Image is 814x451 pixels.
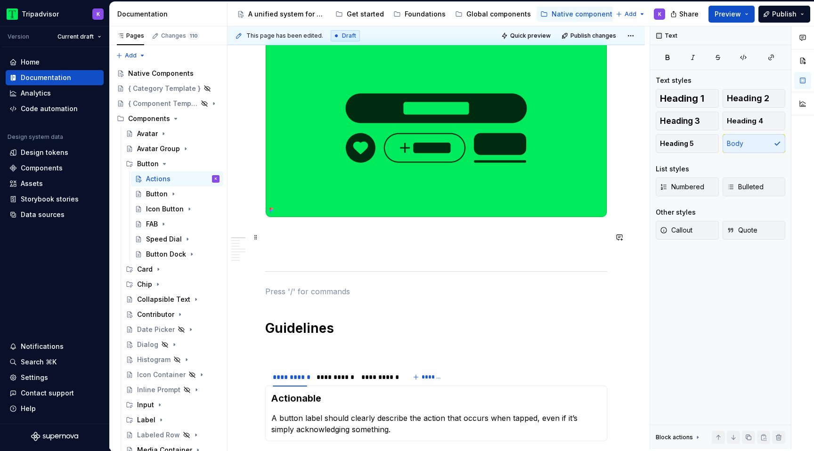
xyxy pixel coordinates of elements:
span: Quote [727,225,757,235]
div: Chip [122,277,223,292]
div: K [215,174,217,184]
div: Search ⌘K [21,357,57,367]
img: 31a242ea-cb2d-469d-b7b9-f7df49ffc0ea.png [266,39,607,217]
a: { Category Template } [113,81,223,96]
a: Analytics [6,86,104,101]
div: Collapsible Text [137,295,190,304]
a: Button Dock [131,247,223,262]
button: Numbered [656,177,719,196]
div: Actions [146,174,171,184]
a: Native components [537,7,620,22]
button: Bulleted [723,177,786,196]
span: Numbered [660,182,704,192]
div: Components [128,114,170,123]
div: Get started [347,9,384,19]
button: Search ⌘K [6,354,104,370]
div: Page tree [233,5,611,24]
button: Publish changes [559,29,620,42]
span: Heading 3 [660,116,700,126]
span: Preview [715,9,741,19]
button: Heading 1 [656,89,719,108]
svg: Supernova Logo [31,432,78,441]
div: Assets [21,179,43,188]
div: Notifications [21,342,64,351]
div: Block actions [656,431,701,444]
button: Quick preview [498,29,555,42]
span: Quick preview [510,32,551,40]
div: Native Components [128,69,194,78]
span: Callout [660,225,692,235]
div: Foundations [405,9,446,19]
div: A unified system for every journey. [248,9,326,19]
div: Labeled Row [137,430,180,440]
span: Heading 4 [727,116,763,126]
div: K [97,10,100,18]
a: Speed Dial [131,232,223,247]
a: Data sources [6,207,104,222]
a: Code automation [6,101,104,116]
div: Button [146,189,168,199]
button: TripadvisorK [2,4,107,24]
button: Heading 2 [723,89,786,108]
span: Current draft [57,33,94,40]
div: Button Dock [146,250,186,259]
span: Heading 1 [660,94,704,103]
div: Tripadvisor [22,9,59,19]
div: Dialog [137,340,158,349]
div: Other styles [656,208,696,217]
a: Histogram [122,352,223,367]
span: Publish [772,9,797,19]
section-item: Guideline 1 [271,392,601,435]
a: Components [6,161,104,176]
a: Global components [451,7,535,22]
div: Storybook stories [21,194,79,204]
div: Version [8,33,29,40]
div: Documentation [117,9,223,19]
div: Avatar [137,129,158,138]
div: { Category Template } [128,84,201,93]
a: Get started [332,7,388,22]
button: Preview [708,6,755,23]
h1: Guidelines [265,320,607,337]
span: Bulleted [727,182,764,192]
div: Contact support [21,388,74,398]
a: Button [131,186,223,201]
button: Add [113,49,148,62]
div: Settings [21,373,48,382]
button: Notifications [6,339,104,354]
div: Date Picker [137,325,175,334]
p: A button label should clearly describe the action that occurs when tapped, even if it’s simply ac... [271,412,601,435]
button: Help [6,401,104,416]
a: Native Components [113,66,223,81]
div: Icon Button [146,204,184,214]
div: Speed Dial [146,234,182,244]
div: Card [122,262,223,277]
div: Design tokens [21,148,68,157]
div: { Component Template } [128,99,198,108]
div: Card [137,265,153,274]
div: Label [137,415,155,425]
span: 110 [188,32,199,40]
div: Input [122,397,223,412]
div: Inline Prompt [137,385,180,395]
span: This page has been edited. [246,32,323,40]
a: Icon Button [131,201,223,217]
img: 0ed0e8b8-9446-497d-bad0-376821b19aa5.png [7,8,18,20]
div: Button [122,156,223,171]
div: Design system data [8,133,63,141]
button: Contact support [6,386,104,401]
span: Share [679,9,699,19]
button: Heading 5 [656,134,719,153]
a: FAB [131,217,223,232]
div: Code automation [21,104,78,113]
a: Dialog [122,337,223,352]
div: Components [113,111,223,126]
div: Pages [117,32,144,40]
a: Storybook stories [6,192,104,207]
a: { Component Template } [113,96,223,111]
div: Icon Container [137,370,186,379]
a: Avatar [122,126,223,141]
a: Date Picker [122,322,223,337]
div: Input [137,400,154,410]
